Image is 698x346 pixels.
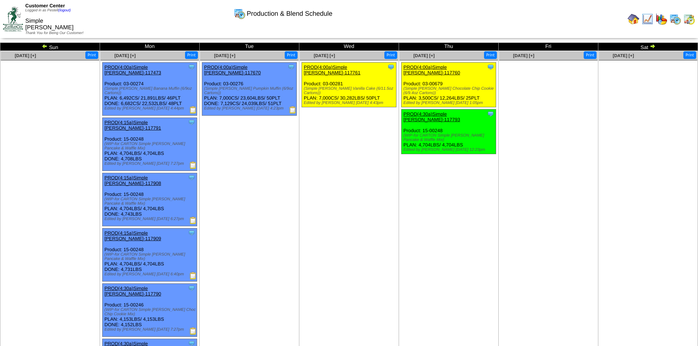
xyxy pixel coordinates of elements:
[288,63,295,71] img: Tooltip
[683,13,695,25] img: calendarinout.gif
[399,43,499,51] td: Thu
[304,86,396,95] div: (Simple [PERSON_NAME] Vanilla Cake (6/11.5oz Cartons))
[100,43,200,51] td: Mon
[613,53,634,58] a: [DATE] [+]
[403,133,496,142] div: (WIP-for CARTON Simple [PERSON_NAME] Pancake & Waffle Mix)
[384,51,397,59] button: Print
[104,327,197,332] div: Edited by [PERSON_NAME] [DATE] 7:27pm
[598,43,698,51] td: Sat
[104,106,197,111] div: Edited by [PERSON_NAME] [DATE] 4:44pm
[104,86,197,95] div: (Simple [PERSON_NAME] Banana Muffin (6/9oz Cartons))
[85,51,98,59] button: Print
[403,86,496,95] div: (Simple [PERSON_NAME] Chocolate Chip Cookie (6/9.4oz Cartons))
[188,229,195,237] img: Tooltip
[103,228,197,282] div: Product: 15-00248 PLAN: 4,704LBS / 4,704LBS DONE: 4,731LBS
[642,13,653,25] img: line_graph.gif
[185,51,198,59] button: Print
[103,118,197,171] div: Product: 15-00248 PLAN: 4,704LBS / 4,704LBS DONE: 4,708LBS
[188,63,195,71] img: Tooltip
[104,142,197,150] div: (WIP-for CARTON Simple [PERSON_NAME] Pancake & Waffle Mix)
[104,272,197,276] div: Edited by [PERSON_NAME] [DATE] 6:40pm
[314,53,335,58] a: [DATE] [+]
[114,53,136,58] a: [DATE] [+]
[104,230,161,241] a: PROD(4:15a)Simple [PERSON_NAME]-117909
[289,106,296,114] img: Production Report
[202,63,297,116] div: Product: 03-00276 PLAN: 7,000CS / 23,604LBS / 50PLT DONE: 7,129CS / 24,039LBS / 51PLT
[513,53,534,58] a: [DATE] [+]
[15,53,36,58] a: [DATE] [+]
[104,308,197,316] div: (WIP-for CARTON Simple [PERSON_NAME] Choc Chip Cookie Mix)
[104,175,161,186] a: PROD(4:15a)Simple [PERSON_NAME]-117908
[25,3,65,8] span: Customer Center
[304,101,396,105] div: Edited by [PERSON_NAME] [DATE] 4:43pm
[104,197,197,206] div: (WIP-for CARTON Simple [PERSON_NAME] Pancake & Waffle Mix)
[189,327,197,335] img: Production Report
[247,10,332,18] span: Production & Blend Schedule
[487,63,494,71] img: Tooltip
[188,119,195,126] img: Tooltip
[200,43,299,51] td: Tue
[104,120,161,131] a: PROD(4:15a)Simple [PERSON_NAME]-117791
[104,286,161,297] a: PROD(4:30a)Simple [PERSON_NAME]-117790
[104,64,161,75] a: PROD(4:00a)Simple [PERSON_NAME]-117473
[189,161,197,169] img: Production Report
[104,252,197,261] div: (WIP-for CARTON Simple [PERSON_NAME] Pancake & Waffle Mix)
[628,13,639,25] img: home.gif
[25,18,74,31] span: Simple [PERSON_NAME]
[204,86,296,95] div: (Simple [PERSON_NAME] Pumpkin Muffin (6/9oz Cartons))
[683,51,696,59] button: Print
[403,64,460,75] a: PROD(4:00a)Simple [PERSON_NAME]-117760
[189,217,197,224] img: Production Report
[25,31,84,35] span: Thank You for Being Our Customer!
[403,101,496,105] div: Edited by [PERSON_NAME] [DATE] 1:05pm
[42,43,48,49] img: arrowleft.gif
[188,174,195,181] img: Tooltip
[655,13,667,25] img: graph.gif
[285,51,298,59] button: Print
[650,43,655,49] img: arrowright.gif
[299,43,399,51] td: Wed
[3,7,23,31] img: ZoRoCo_Logo(Green%26Foil)%20jpg.webp
[402,109,496,154] div: Product: 15-00248 PLAN: 4,704LBS / 4,704LBS
[387,63,395,71] img: Tooltip
[103,173,197,226] div: Product: 15-00248 PLAN: 4,704LBS / 4,704LBS DONE: 4,743LBS
[302,63,396,107] div: Product: 03-00281 PLAN: 7,000CS / 30,282LBS / 50PLT
[403,148,496,152] div: Edited by [PERSON_NAME] [DATE] 12:23pm
[0,43,100,51] td: Sun
[103,63,197,116] div: Product: 03-00274 PLAN: 6,492CS / 21,891LBS / 46PLT DONE: 6,682CS / 22,532LBS / 48PLT
[234,8,245,19] img: calendarprod.gif
[104,161,197,166] div: Edited by [PERSON_NAME] [DATE] 7:27pm
[413,53,435,58] a: [DATE] [+]
[402,63,496,107] div: Product: 03-00679 PLAN: 3,500CS / 12,264LBS / 25PLT
[484,51,497,59] button: Print
[204,64,261,75] a: PROD(4:00a)Simple [PERSON_NAME]-117670
[214,53,235,58] a: [DATE] [+]
[189,106,197,114] img: Production Report
[103,284,197,337] div: Product: 15-00246 PLAN: 4,153LBS / 4,153LBS DONE: 4,152LBS
[25,8,71,12] span: Logged in as Pestell
[304,64,361,75] a: PROD(4:00a)Simple [PERSON_NAME]-117761
[188,284,195,292] img: Tooltip
[189,272,197,279] img: Production Report
[58,8,71,12] a: (logout)
[669,13,681,25] img: calendarprod.gif
[584,51,597,59] button: Print
[499,43,598,51] td: Fri
[104,217,197,221] div: Edited by [PERSON_NAME] [DATE] 6:27pm
[204,106,296,111] div: Edited by [PERSON_NAME] [DATE] 4:23pm
[487,110,494,118] img: Tooltip
[403,111,460,122] a: PROD(4:30a)Simple [PERSON_NAME]-117793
